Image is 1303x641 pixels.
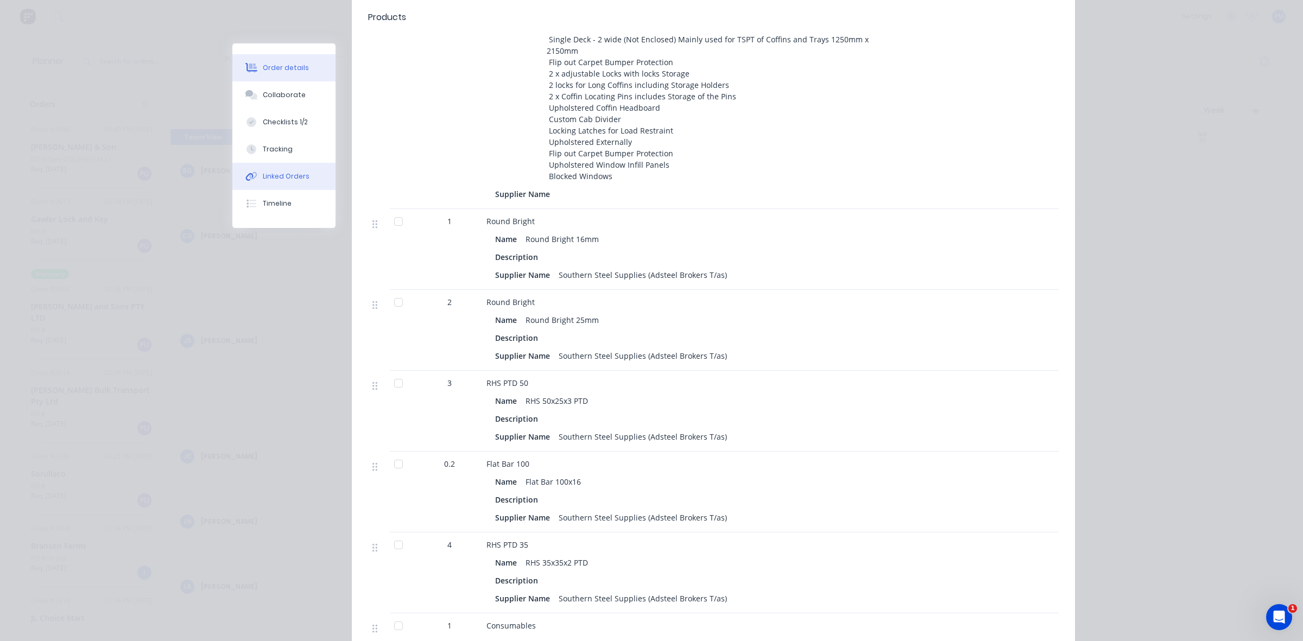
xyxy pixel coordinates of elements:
span: 1 [447,620,452,631]
div: 1DCC Single Deck Transporter for a Kia [DATE] or Ford Station Wagon - Tare Weight 125 Kg Single D... [542,20,903,184]
div: Collaborate [263,90,306,100]
div: Name [495,555,521,570]
span: 0.2 [444,458,455,469]
span: RHS PTD 50 [486,378,528,388]
span: Round Bright [486,216,535,226]
div: Timeline [263,199,292,208]
div: Description [495,573,542,588]
div: Order details [263,63,309,73]
button: Order details [232,54,336,81]
div: Round Bright 16mm [521,231,603,247]
div: Southern Steel Supplies (Adsteel Brokers T/as) [554,591,731,606]
div: Tracking [263,144,293,154]
span: RHS PTD 35 [486,540,528,550]
div: Southern Steel Supplies (Adsteel Brokers T/as) [554,510,731,525]
div: Description [495,492,542,507]
div: Supplier Name [495,348,554,364]
div: Checklists 1/2 [263,117,308,127]
div: Name [495,312,521,328]
div: Supplier Name [495,429,554,445]
div: Description [495,330,542,346]
div: Name [495,474,521,490]
div: Description [495,249,542,265]
div: Flat Bar 100x16 [521,474,585,490]
span: Consumables [486,620,536,631]
iframe: Intercom live chat [1266,604,1292,630]
div: Linked Orders [263,172,309,181]
div: Supplier Name [495,186,554,202]
span: 2 [447,296,452,308]
div: RHS 50x25x3 PTD [521,393,592,409]
button: Collaborate [232,81,336,109]
div: Supplier Name [495,591,554,606]
div: Round Bright 25mm [521,312,603,328]
span: 1 [447,215,452,227]
div: Description [495,411,542,427]
button: Linked Orders [232,163,336,190]
div: Southern Steel Supplies (Adsteel Brokers T/as) [554,429,731,445]
div: Supplier Name [495,267,554,283]
div: Name [495,393,521,409]
div: RHS 35x35x2 PTD [521,555,592,570]
span: Flat Bar 100 [486,459,529,469]
span: 1 [1288,604,1297,613]
div: Name [495,231,521,247]
button: Timeline [232,190,336,217]
div: Southern Steel Supplies (Adsteel Brokers T/as) [554,267,731,283]
span: 4 [447,539,452,550]
button: Checklists 1/2 [232,109,336,136]
button: Tracking [232,136,336,163]
div: Southern Steel Supplies (Adsteel Brokers T/as) [554,348,731,364]
span: 3 [447,377,452,389]
span: Round Bright [486,297,535,307]
div: Products [368,11,406,24]
div: Supplier Name [495,510,554,525]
